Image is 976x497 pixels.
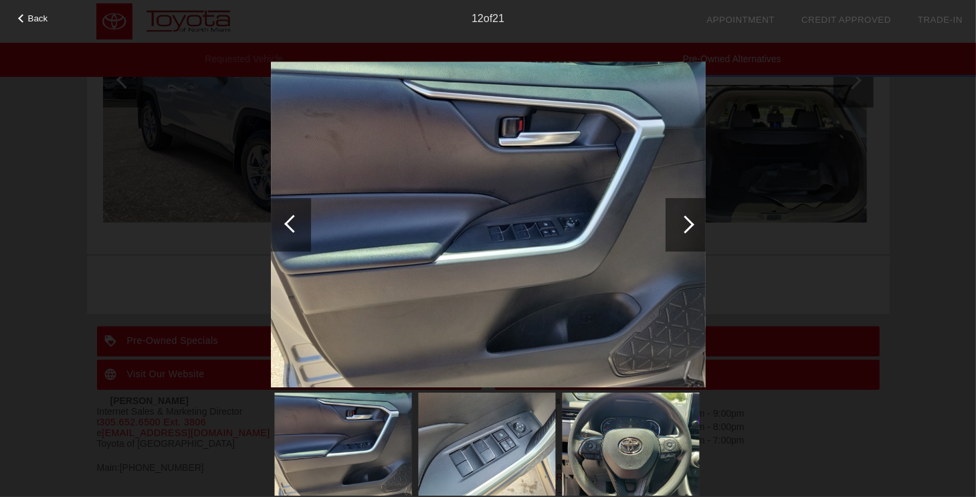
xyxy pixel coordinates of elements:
a: Appointment [706,15,775,25]
span: 21 [492,13,504,24]
a: Credit Approved [801,15,891,25]
span: Back [28,13,48,23]
img: 9bc9f9875d4d4592112ea23647e93e57x.jpg [274,393,411,496]
img: f1160ba5bba1e8932b055fa77e8e9699x.jpg [418,393,555,496]
a: Trade-In [918,15,963,25]
span: 12 [472,13,484,24]
img: 1db46e354b884061ab5265cee3797653x.jpg [562,393,699,496]
img: 9bc9f9875d4d4592112ea23647e93e57x.jpg [271,62,706,388]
